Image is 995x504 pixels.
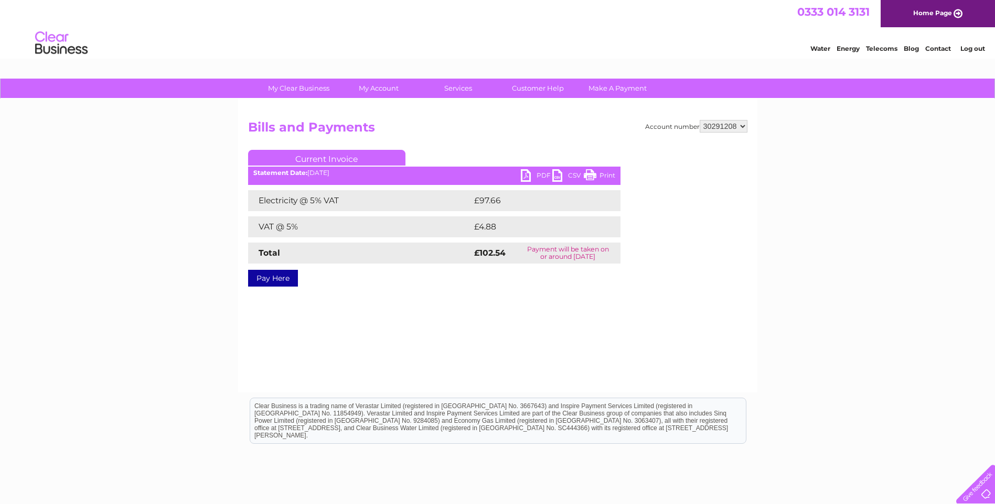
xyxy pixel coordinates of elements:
[495,79,581,98] a: Customer Help
[837,45,860,52] a: Energy
[810,45,830,52] a: Water
[248,120,747,140] h2: Bills and Payments
[250,6,746,51] div: Clear Business is a trading name of Verastar Limited (registered in [GEOGRAPHIC_DATA] No. 3667643...
[797,5,870,18] a: 0333 014 3131
[960,45,985,52] a: Log out
[904,45,919,52] a: Blog
[335,79,422,98] a: My Account
[516,243,620,264] td: Payment will be taken on or around [DATE]
[552,169,584,184] a: CSV
[866,45,897,52] a: Telecoms
[474,248,506,258] strong: £102.54
[259,248,280,258] strong: Total
[248,270,298,287] a: Pay Here
[255,79,342,98] a: My Clear Business
[925,45,951,52] a: Contact
[35,27,88,59] img: logo.png
[248,216,472,237] td: VAT @ 5%
[472,216,596,237] td: £4.88
[248,190,472,211] td: Electricity @ 5% VAT
[584,169,615,184] a: Print
[253,169,307,177] b: Statement Date:
[645,120,747,133] div: Account number
[248,150,405,166] a: Current Invoice
[574,79,661,98] a: Make A Payment
[248,169,620,177] div: [DATE]
[415,79,501,98] a: Services
[521,169,552,184] a: PDF
[472,190,600,211] td: £97.66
